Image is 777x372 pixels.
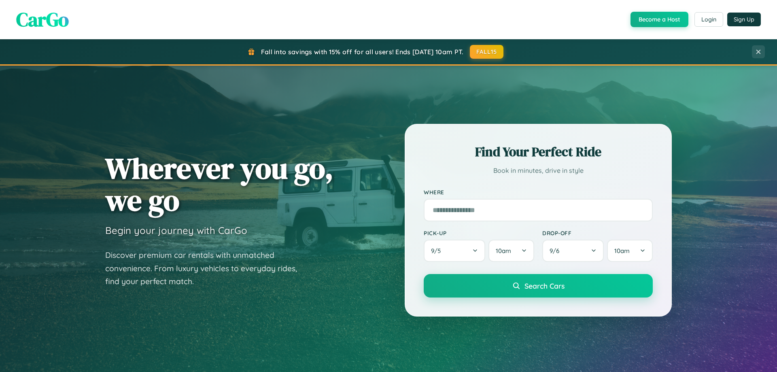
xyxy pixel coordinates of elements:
[694,12,723,27] button: Login
[470,45,504,59] button: FALL15
[550,247,563,255] span: 9 / 6
[424,189,653,196] label: Where
[524,281,565,290] span: Search Cars
[105,152,333,216] h1: Wherever you go, we go
[542,240,604,262] button: 9/6
[607,240,653,262] button: 10am
[631,12,688,27] button: Become a Host
[431,247,445,255] span: 9 / 5
[105,224,247,236] h3: Begin your journey with CarGo
[16,6,69,33] span: CarGo
[614,247,630,255] span: 10am
[727,13,761,26] button: Sign Up
[496,247,511,255] span: 10am
[105,249,308,288] p: Discover premium car rentals with unmatched convenience. From luxury vehicles to everyday rides, ...
[424,240,485,262] button: 9/5
[424,165,653,176] p: Book in minutes, drive in style
[424,143,653,161] h2: Find Your Perfect Ride
[488,240,534,262] button: 10am
[261,48,464,56] span: Fall into savings with 15% off for all users! Ends [DATE] 10am PT.
[424,230,534,236] label: Pick-up
[542,230,653,236] label: Drop-off
[424,274,653,298] button: Search Cars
